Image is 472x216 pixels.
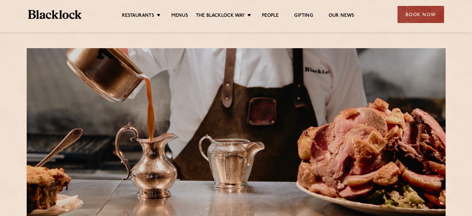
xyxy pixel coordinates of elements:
a: Menus [171,13,188,20]
div: Book Now [398,6,444,23]
a: The Blacklock Way [196,13,245,20]
img: BL_Textured_Logo-footer-cropped.svg [28,10,82,19]
a: Our News [329,13,354,20]
a: Restaurants [122,13,154,20]
a: People [262,13,279,20]
a: Gifting [294,13,313,20]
